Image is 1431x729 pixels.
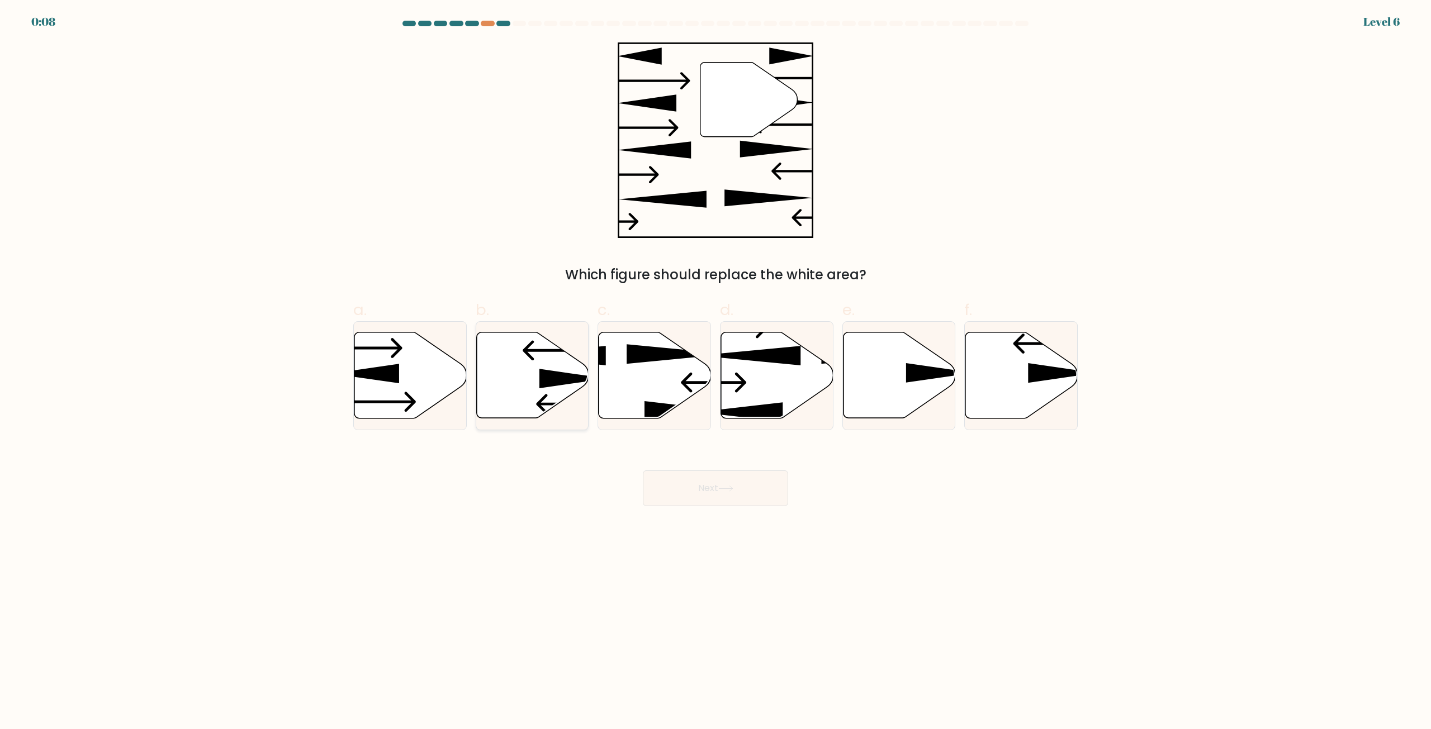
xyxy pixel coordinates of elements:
[700,63,798,137] g: "
[476,299,489,321] span: b.
[842,299,855,321] span: e.
[964,299,972,321] span: f.
[720,299,733,321] span: d.
[31,13,55,30] div: 0:08
[643,470,788,506] button: Next
[360,265,1071,285] div: Which figure should replace the white area?
[598,299,610,321] span: c.
[353,299,367,321] span: a.
[1363,13,1400,30] div: Level 6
